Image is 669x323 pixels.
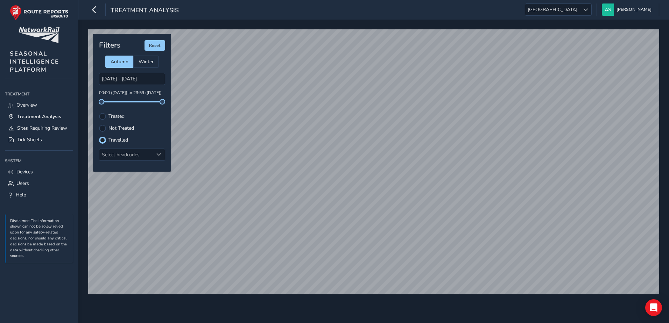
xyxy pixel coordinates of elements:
a: Users [5,178,73,189]
label: Not Treated [108,126,134,131]
div: Winter [133,56,159,68]
span: Overview [16,102,37,108]
span: Devices [16,168,33,175]
span: Treatment Analysis [111,6,179,16]
label: Travelled [108,138,128,143]
span: Sites Requiring Review [17,125,67,131]
a: Tick Sheets [5,134,73,145]
button: [PERSON_NAME] [602,3,654,16]
h4: Filters [99,41,120,50]
span: Winter [139,58,154,65]
img: diamond-layout [602,3,614,16]
img: customer logo [19,27,59,43]
span: Help [16,192,26,198]
div: System [5,156,73,166]
p: 00:00 ([DATE]) to 23:59 ([DATE]) [99,90,165,96]
span: Tick Sheets [17,136,42,143]
canvas: Map [88,29,659,294]
a: Help [5,189,73,201]
img: rr logo [10,5,68,21]
a: Overview [5,99,73,111]
p: Disclaimer: The information shown can not be solely relied upon for any safety-related decisions,... [10,218,70,259]
a: Devices [5,166,73,178]
div: Select headcodes [99,149,153,160]
span: [GEOGRAPHIC_DATA] [525,4,580,15]
span: Autumn [111,58,128,65]
div: Open Intercom Messenger [645,299,662,316]
div: Autumn [105,56,133,68]
span: [PERSON_NAME] [617,3,652,16]
a: Treatment Analysis [5,111,73,122]
button: Reset [145,40,165,51]
div: Treatment [5,89,73,99]
span: Treatment Analysis [17,113,61,120]
label: Treated [108,114,125,119]
a: Sites Requiring Review [5,122,73,134]
span: Users [16,180,29,187]
span: SEASONAL INTELLIGENCE PLATFORM [10,50,59,74]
